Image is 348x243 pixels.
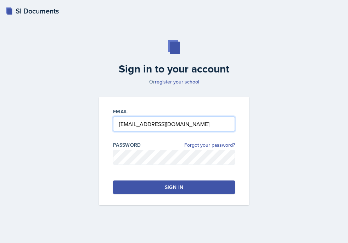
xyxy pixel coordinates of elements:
p: Or [95,78,253,85]
a: Forgot your password? [184,141,235,149]
a: register your school [155,78,199,85]
h2: Sign in to your account [95,63,253,75]
label: Email [113,108,128,115]
label: Password [113,141,141,148]
input: Email [113,117,235,131]
button: Sign in [113,180,235,194]
div: Sign in [165,184,183,191]
a: SI Documents [6,6,59,16]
